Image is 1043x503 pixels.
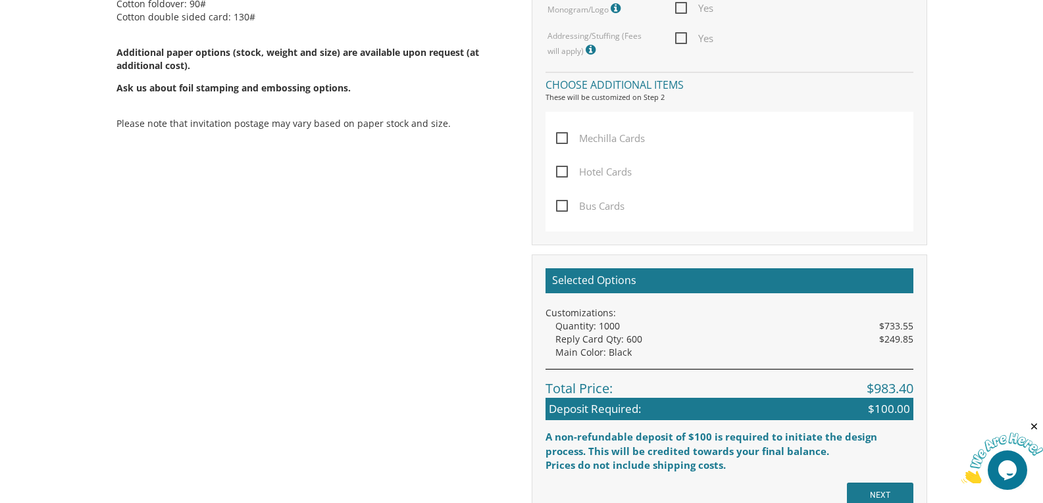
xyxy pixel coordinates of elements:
[868,401,910,417] span: $100.00
[556,198,624,214] span: Bus Cards
[546,458,913,472] div: Prices do not include shipping costs.
[961,421,1043,483] iframe: chat widget
[546,268,913,293] h2: Selected Options
[116,82,351,94] span: Ask us about foil stamping and embossing options.
[116,46,512,95] span: Additional paper options (stock, weight and size) are available upon request (at additional cost).
[556,164,632,180] span: Hotel Cards
[879,333,913,346] span: $249.85
[879,320,913,333] span: $733.55
[546,72,913,95] h4: Choose additional items
[546,398,913,420] div: Deposit Required:
[546,306,913,320] div: Customizations:
[556,130,645,147] span: Mechilla Cards
[546,92,913,103] div: These will be customized on Step 2
[555,333,913,346] div: Reply Card Qty: 600
[555,346,913,359] div: Main Color: Black
[555,320,913,333] div: Quantity: 1000
[867,379,913,398] span: $983.40
[675,30,713,47] span: Yes
[546,430,913,458] div: A non-refundable deposit of $100 is required to initiate the design process. This will be credite...
[546,369,913,398] div: Total Price:
[116,11,512,24] li: Cotton double sided card: 130#
[547,30,655,59] label: Addressing/Stuffing (Fees will apply)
